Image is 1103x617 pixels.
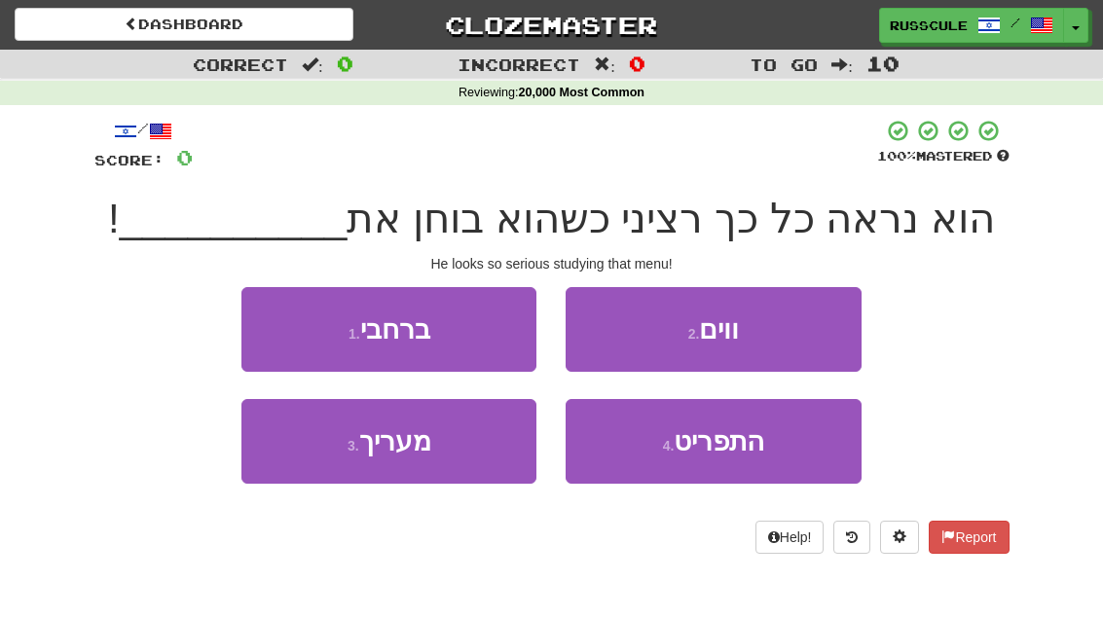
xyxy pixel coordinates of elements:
[750,54,818,74] span: To go
[866,52,900,75] span: 10
[302,56,323,73] span: :
[241,287,536,372] button: 1.ברחבי
[94,152,165,168] span: Score:
[699,314,739,345] span: ווים
[383,8,721,42] a: Clozemaster
[519,86,644,99] strong: 20,000 Most Common
[15,8,353,41] a: Dashboard
[833,521,870,554] button: Round history (alt+y)
[755,521,825,554] button: Help!
[176,145,193,169] span: 0
[688,326,700,342] small: 2 .
[360,314,430,345] span: ברחבי
[674,426,764,456] span: התפריט
[241,399,536,484] button: 3.מעריך
[120,196,348,241] span: __________
[877,148,1010,165] div: Mastered
[348,438,359,454] small: 3 .
[890,17,968,34] span: russcule
[347,196,995,241] span: הוא נראה כל כך רציני כשהוא בוחן את
[566,287,861,372] button: 2.ווים
[629,52,645,75] span: 0
[1011,16,1020,29] span: /
[193,54,288,74] span: Correct
[566,399,861,484] button: 4.התפריט
[879,8,1064,43] a: russcule /
[337,52,353,75] span: 0
[594,56,615,73] span: :
[108,196,120,241] span: !
[663,438,675,454] small: 4 .
[831,56,853,73] span: :
[349,326,360,342] small: 1 .
[94,119,193,143] div: /
[94,254,1010,273] div: He looks so serious studying that menu!
[877,148,916,163] span: 100 %
[929,521,1009,554] button: Report
[359,426,431,456] span: מעריך
[458,54,580,74] span: Incorrect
